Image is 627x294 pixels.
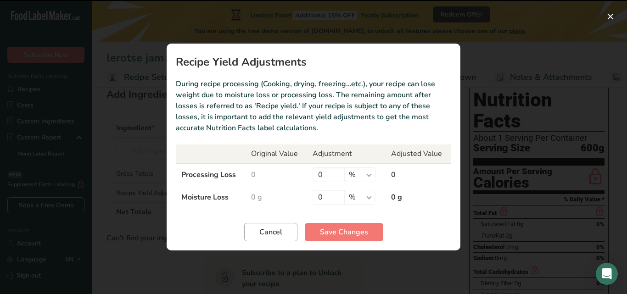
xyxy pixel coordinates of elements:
th: Adjusted Value [386,144,451,163]
span: Save Changes [320,227,368,238]
td: 0 [386,163,451,186]
td: Moisture Loss [176,186,246,209]
td: Processing Loss [176,163,246,186]
th: Adjustment [307,144,386,163]
h1: Recipe Yield Adjustments [176,56,451,67]
td: 0 [246,163,307,186]
button: Cancel [244,223,297,241]
div: Open Intercom Messenger [596,263,618,285]
th: Original Value [246,144,307,163]
p: During recipe processing (Cooking, drying, freezing…etc.), your recipe can lose weight due to moi... [176,78,451,133]
span: Cancel [259,227,282,238]
td: 0 g [386,186,451,209]
button: Save Changes [305,223,383,241]
td: 0 g [246,186,307,209]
